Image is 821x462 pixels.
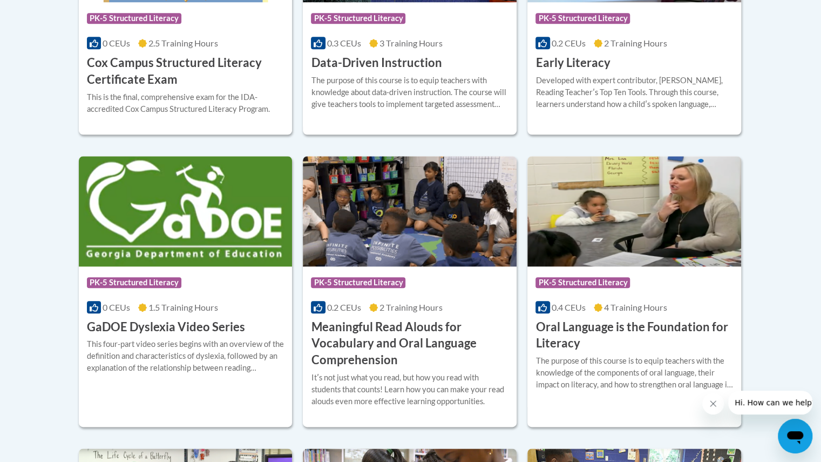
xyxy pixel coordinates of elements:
[327,38,361,48] span: 0.3 CEUs
[311,319,508,369] h3: Meaningful Read Alouds for Vocabulary and Oral Language Comprehension
[379,38,443,48] span: 3 Training Hours
[87,91,284,115] div: This is the final, comprehensive exam for the IDA-accredited Cox Campus Structured Literacy Program.
[79,156,293,427] a: Course LogoPK-5 Structured Literacy0 CEUs1.5 Training Hours GaDOE Dyslexia Video SeriesThis four-...
[311,372,508,407] div: Itʹs not just what you read, but how you read with students that counts! Learn how you can make y...
[702,393,724,414] iframe: Close message
[87,338,284,374] div: This four-part video series begins with an overview of the definition and characteristics of dysl...
[148,38,218,48] span: 2.5 Training Hours
[311,13,405,24] span: PK-5 Structured Literacy
[728,391,812,414] iframe: Message from company
[535,75,733,110] div: Developed with expert contributor, [PERSON_NAME], Reading Teacherʹs Top Ten Tools. Through this c...
[604,302,667,312] span: 4 Training Hours
[535,355,733,391] div: The purpose of this course is to equip teachers with the knowledge of the components of oral lang...
[535,55,610,71] h3: Early Literacy
[552,302,586,312] span: 0.4 CEUs
[535,13,630,24] span: PK-5 Structured Literacy
[87,319,245,336] h3: GaDOE Dyslexia Video Series
[311,75,508,110] div: The purpose of this course is to equip teachers with knowledge about data-driven instruction. The...
[87,55,284,88] h3: Cox Campus Structured Literacy Certificate Exam
[535,319,733,352] h3: Oral Language is the Foundation for Literacy
[379,302,443,312] span: 2 Training Hours
[311,55,442,71] h3: Data-Driven Instruction
[778,419,812,453] iframe: Button to launch messaging window
[87,277,181,288] span: PK-5 Structured Literacy
[79,156,293,266] img: Course Logo
[527,156,741,427] a: Course LogoPK-5 Structured Literacy0.4 CEUs4 Training Hours Oral Language is the Foundation for L...
[303,156,517,266] img: Course Logo
[535,277,630,288] span: PK-5 Structured Literacy
[527,156,741,266] img: Course Logo
[303,156,517,427] a: Course LogoPK-5 Structured Literacy0.2 CEUs2 Training Hours Meaningful Read Alouds for Vocabulary...
[103,38,130,48] span: 0 CEUs
[327,302,361,312] span: 0.2 CEUs
[103,302,130,312] span: 0 CEUs
[6,8,87,16] span: Hi. How can we help?
[148,302,218,312] span: 1.5 Training Hours
[87,13,181,24] span: PK-5 Structured Literacy
[552,38,586,48] span: 0.2 CEUs
[311,277,405,288] span: PK-5 Structured Literacy
[604,38,667,48] span: 2 Training Hours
